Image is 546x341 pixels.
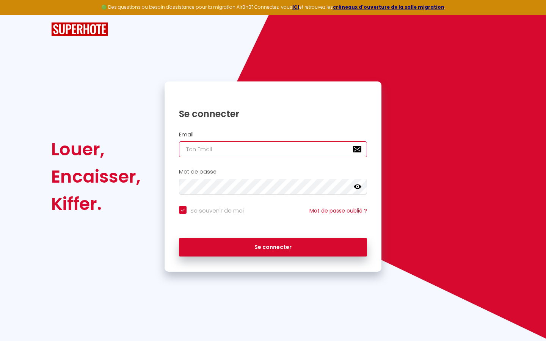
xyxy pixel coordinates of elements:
[51,22,108,36] img: SuperHote logo
[333,4,444,10] a: créneaux d'ouverture de la salle migration
[51,163,141,190] div: Encaisser,
[51,190,141,217] div: Kiffer.
[179,131,367,138] h2: Email
[179,108,367,120] h1: Se connecter
[51,136,141,163] div: Louer,
[309,207,367,214] a: Mot de passe oublié ?
[6,3,29,26] button: Ouvrir le widget de chat LiveChat
[179,141,367,157] input: Ton Email
[292,4,299,10] a: ICI
[179,169,367,175] h2: Mot de passe
[179,238,367,257] button: Se connecter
